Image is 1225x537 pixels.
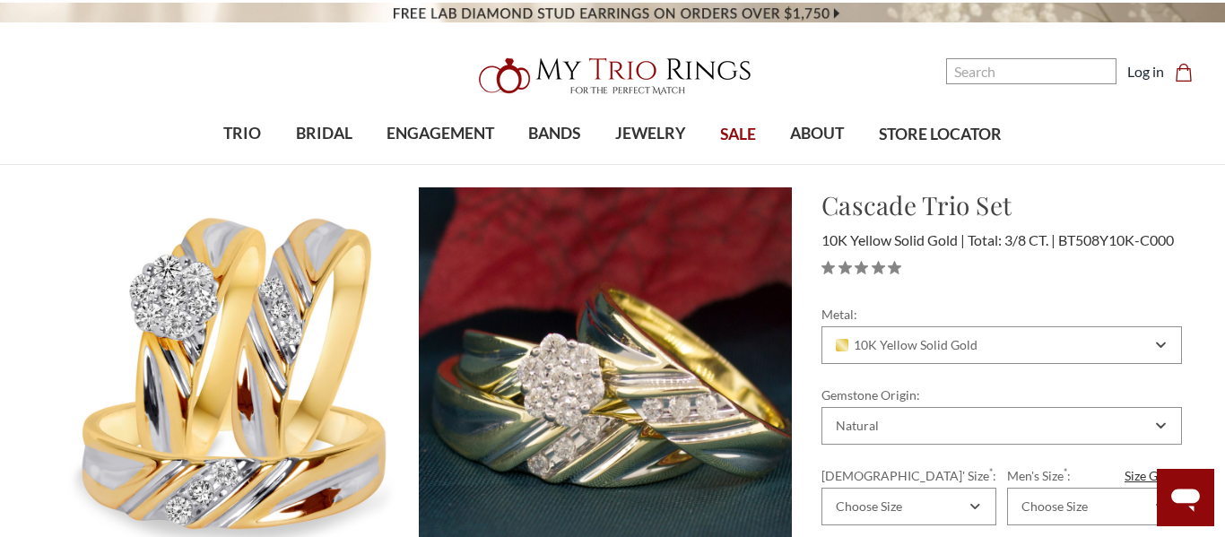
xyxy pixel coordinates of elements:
[821,186,1182,224] h1: Cascade Trio Set
[836,499,902,514] div: Choose Size
[946,58,1116,84] input: Search
[1127,61,1164,82] a: Log in
[615,122,686,145] span: JEWELRY
[821,385,1182,404] label: Gemstone Origin:
[703,106,773,164] a: SALE
[821,305,1182,324] label: Metal:
[1007,488,1182,525] div: Combobox
[720,123,756,146] span: SALE
[278,105,369,163] a: BRIDAL
[387,122,494,145] span: ENGAGEMENT
[862,106,1019,164] a: STORE LOCATOR
[315,163,333,165] button: submenu toggle
[821,407,1182,445] div: Combobox
[1175,61,1203,82] a: Cart with 0 items
[773,105,861,163] a: ABOUT
[879,123,1002,146] span: STORE LOCATOR
[1175,64,1193,82] svg: cart.cart_preview
[821,488,996,525] div: Combobox
[641,163,659,165] button: submenu toggle
[836,338,977,352] span: 10K Yellow Solid Gold
[206,105,278,163] a: TRIO
[528,122,580,145] span: BANDS
[968,231,1056,248] span: Total: 3/8 CT.
[296,122,352,145] span: BRIDAL
[355,48,870,105] a: My Trio Rings
[1007,466,1182,485] label: Men's Size :
[233,163,251,165] button: submenu toggle
[431,163,449,165] button: submenu toggle
[821,466,996,485] label: [DEMOGRAPHIC_DATA]' Size :
[808,163,826,165] button: submenu toggle
[821,326,1182,364] div: Combobox
[545,163,563,165] button: submenu toggle
[1125,466,1182,485] a: Size Guide
[511,105,597,163] a: BANDS
[1021,499,1088,514] div: Choose Size
[598,105,703,163] a: JEWELRY
[369,105,511,163] a: ENGAGEMENT
[1058,231,1174,248] span: BT508Y10K-C000
[790,122,844,145] span: ABOUT
[223,122,261,145] span: TRIO
[821,231,965,248] span: 10K Yellow Solid Gold
[836,419,879,433] div: Natural
[469,48,756,105] img: My Trio Rings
